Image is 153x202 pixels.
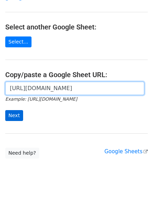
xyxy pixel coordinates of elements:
a: Need help? [5,148,39,159]
h4: Copy/paste a Google Sheet URL: [5,70,148,79]
input: Paste your Google Sheet URL here [5,82,144,95]
input: Next [5,110,23,121]
small: Example: [URL][DOMAIN_NAME] [5,96,77,102]
iframe: Chat Widget [118,168,153,202]
a: Select... [5,36,32,47]
h4: Select another Google Sheet: [5,23,148,31]
a: Google Sheets [104,148,148,155]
